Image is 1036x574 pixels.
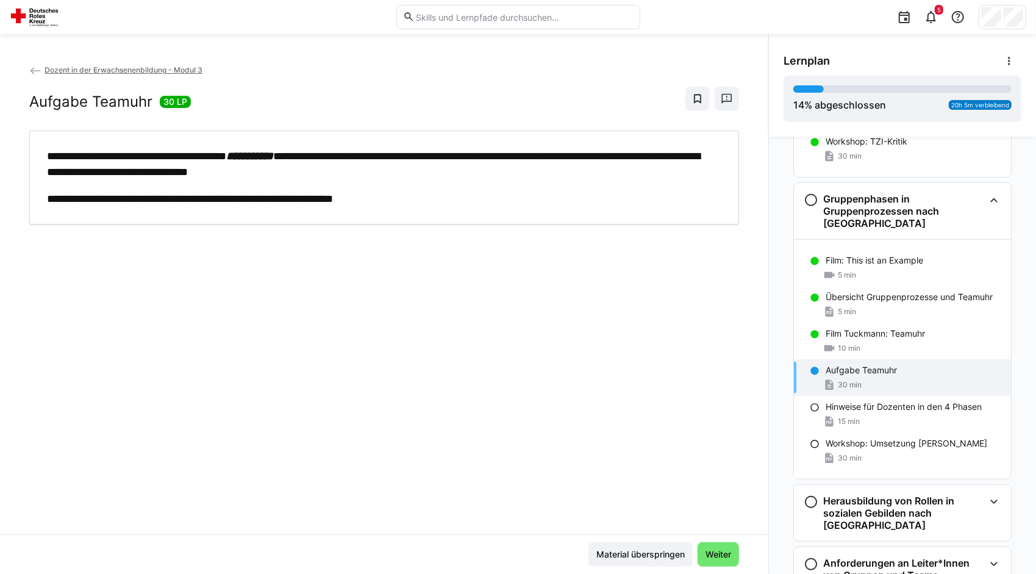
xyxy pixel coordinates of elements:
[826,328,925,340] p: Film Tuckmann: Teamuhr
[937,6,941,13] span: 5
[29,65,202,74] a: Dozent in der Erwachsenenbildung - Modul 3
[838,417,860,426] span: 15 min
[838,343,860,353] span: 10 min
[45,65,202,74] span: Dozent in der Erwachsenenbildung - Modul 3
[588,542,693,567] button: Material überspringen
[826,291,993,303] p: Übersicht Gruppenprozesse und Teamuhr
[826,364,897,376] p: Aufgabe Teamuhr
[704,548,733,561] span: Weiter
[951,101,1009,109] span: 20h 5m verbleibend
[29,93,152,111] h2: Aufgabe Teamuhr
[823,495,984,531] h3: Herausbildung von Rollen in sozialen Gebilden nach [GEOGRAPHIC_DATA]
[793,99,804,111] span: 14
[595,548,687,561] span: Material überspringen
[793,98,886,112] div: % abgeschlossen
[415,12,633,23] input: Skills und Lernpfade durchsuchen…
[698,542,739,567] button: Weiter
[826,437,987,450] p: Workshop: Umsetzung [PERSON_NAME]
[784,54,830,68] span: Lernplan
[838,380,862,390] span: 30 min
[163,96,187,108] span: 30 LP
[838,151,862,161] span: 30 min
[826,135,907,148] p: Workshop: TZI-Kritik
[826,254,923,267] p: Film: This ist an Example
[838,307,856,317] span: 5 min
[838,270,856,280] span: 5 min
[838,453,862,463] span: 30 min
[823,193,984,229] h3: Gruppenphasen in Gruppenprozessen nach [GEOGRAPHIC_DATA]
[826,401,982,413] p: Hinweise für Dozenten in den 4 Phasen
